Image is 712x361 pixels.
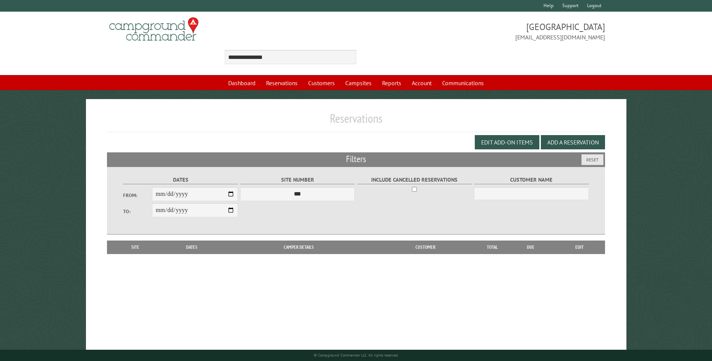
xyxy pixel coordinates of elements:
a: Reservations [262,76,302,90]
a: Reports [378,76,406,90]
th: Customer [373,241,477,254]
th: Due [507,241,554,254]
label: Dates [123,176,238,184]
th: Camper Details [224,241,373,254]
h1: Reservations [107,111,605,132]
a: Account [407,76,436,90]
h2: Filters [107,152,605,167]
label: From: [123,192,152,199]
th: Site [111,241,160,254]
label: Site Number [240,176,355,184]
a: Campsites [341,76,376,90]
label: Include Cancelled Reservations [357,176,472,184]
label: To: [123,208,152,215]
label: Customer Name [474,176,589,184]
button: Reset [581,154,604,165]
th: Dates [160,241,224,254]
img: Campground Commander [107,15,201,44]
th: Total [477,241,507,254]
small: © Campground Commander LLC. All rights reserved. [314,353,399,358]
a: Communications [438,76,488,90]
button: Add a Reservation [541,135,605,149]
th: Edit [554,241,605,254]
button: Edit Add-on Items [475,135,539,149]
span: [GEOGRAPHIC_DATA] [EMAIL_ADDRESS][DOMAIN_NAME] [356,21,605,42]
a: Dashboard [224,76,260,90]
a: Customers [304,76,339,90]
